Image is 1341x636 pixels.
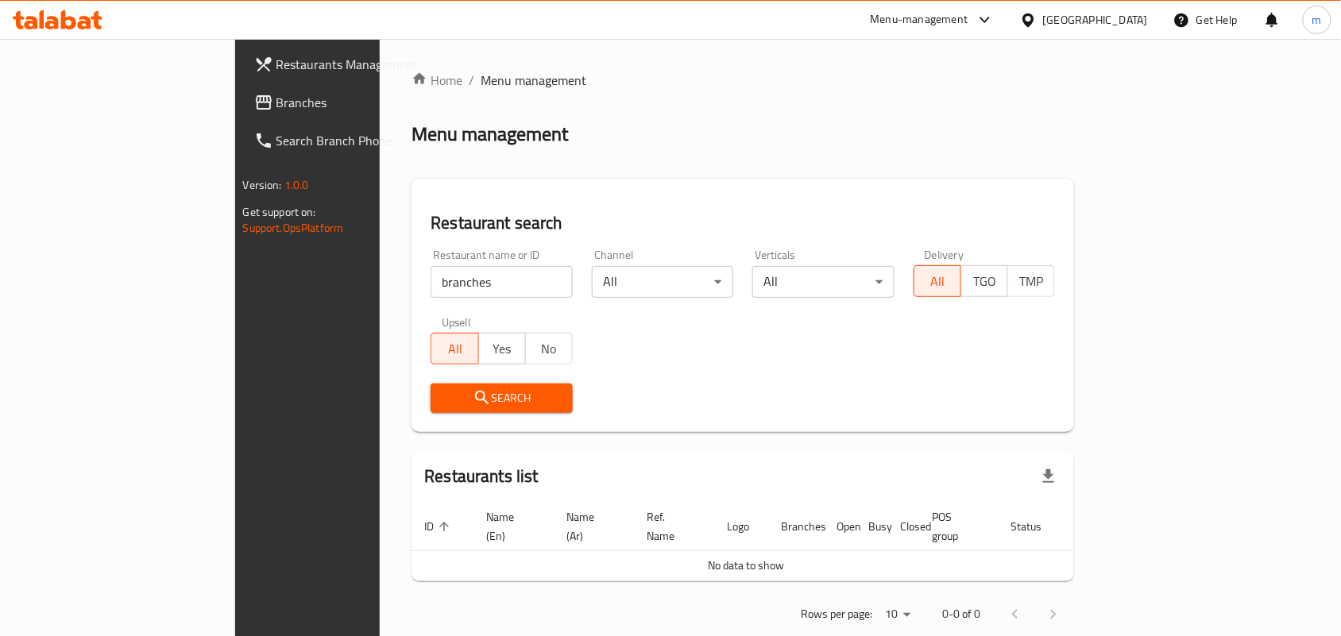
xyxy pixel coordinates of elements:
[960,265,1008,297] button: TGO
[243,202,316,222] span: Get support on:
[485,337,520,360] span: Yes
[752,266,895,298] div: All
[768,503,824,551] th: Branches
[243,218,344,238] a: Support.OpsPlatform
[1014,270,1049,293] span: TMP
[412,121,568,147] h2: Menu management
[1030,457,1068,495] div: Export file
[801,604,872,624] p: Rows per page:
[412,503,1136,581] table: enhanced table
[431,266,573,298] input: Search for restaurant name or ID..
[478,333,526,364] button: Yes
[592,266,734,298] div: All
[1007,265,1055,297] button: TMP
[242,45,459,83] a: Restaurants Management
[431,211,1055,235] h2: Restaurant search
[424,517,454,536] span: ID
[1043,11,1148,29] div: [GEOGRAPHIC_DATA]
[925,249,964,260] label: Delivery
[714,503,768,551] th: Logo
[824,503,856,551] th: Open
[532,337,566,360] span: No
[431,384,573,413] button: Search
[647,507,695,545] span: Ref. Name
[709,555,785,576] span: No data to show
[443,388,560,408] span: Search
[431,333,478,364] button: All
[438,337,472,360] span: All
[412,71,1074,90] nav: breadcrumb
[942,604,980,624] p: 0-0 of 0
[284,175,309,195] span: 1.0.0
[871,10,968,29] div: Menu-management
[914,265,961,297] button: All
[276,93,446,112] span: Branches
[968,270,1002,293] span: TGO
[1011,517,1062,536] span: Status
[921,270,955,293] span: All
[424,464,538,488] h2: Restaurants list
[879,603,917,626] div: Rows per page:
[856,503,887,551] th: Busy
[242,121,459,160] a: Search Branch Phone
[242,83,459,121] a: Branches
[1312,11,1322,29] span: m
[481,71,586,90] span: Menu management
[243,175,282,195] span: Version:
[469,71,474,90] li: /
[566,507,615,545] span: Name (Ar)
[442,317,471,328] label: Upsell
[276,55,446,74] span: Restaurants Management
[887,503,919,551] th: Closed
[486,507,535,545] span: Name (En)
[932,507,979,545] span: POS group
[276,131,446,150] span: Search Branch Phone
[525,333,573,364] button: No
